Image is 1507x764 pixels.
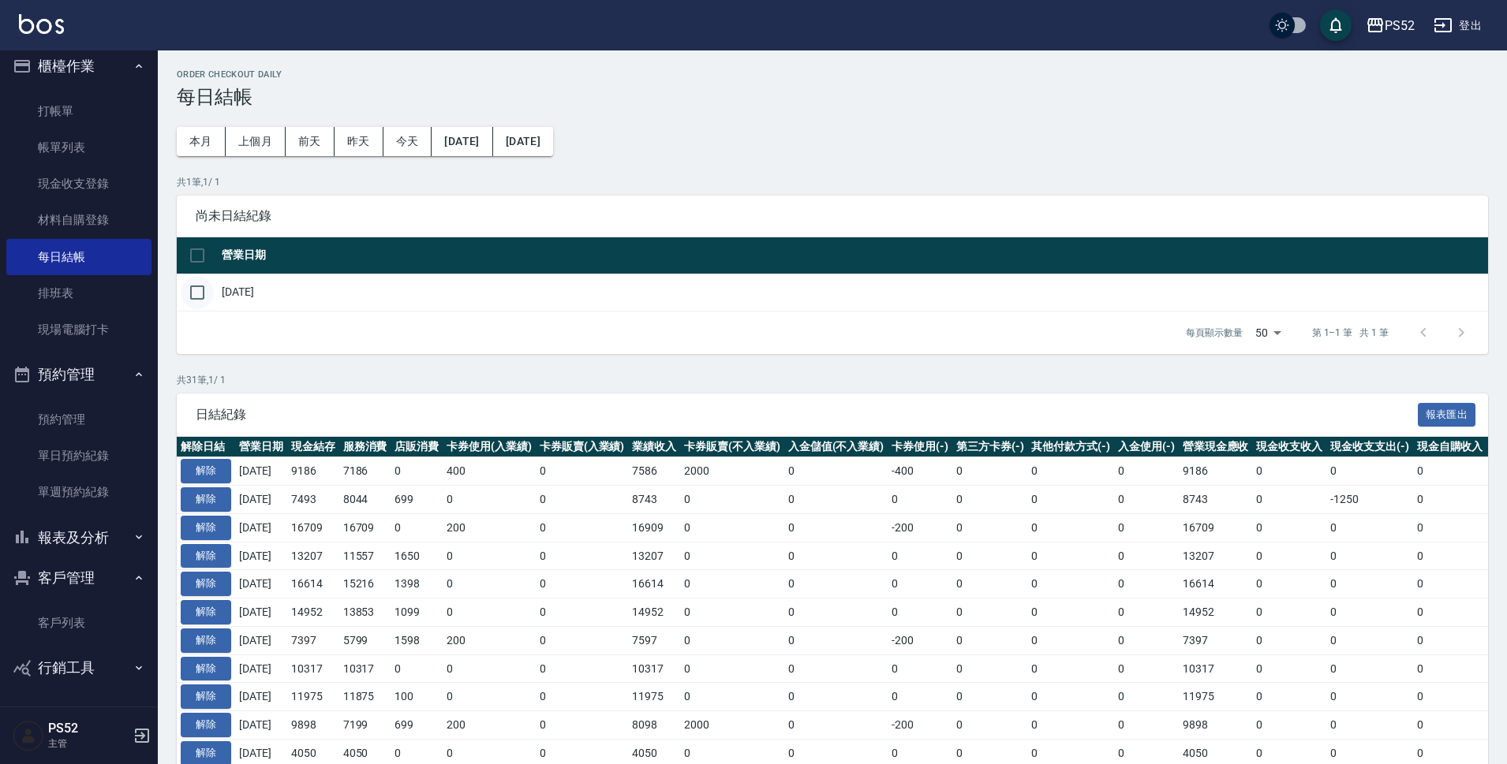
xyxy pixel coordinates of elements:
[1179,542,1253,570] td: 13207
[1114,457,1179,486] td: 0
[628,598,680,627] td: 14952
[628,570,680,598] td: 16614
[1027,437,1114,457] th: 其他付款方式(-)
[335,127,383,156] button: 昨天
[1427,11,1488,40] button: 登出
[181,487,231,512] button: 解除
[443,437,536,457] th: 卡券使用(入業績)
[1249,311,1287,354] div: 50
[536,598,629,627] td: 0
[784,711,888,740] td: 0
[339,570,391,598] td: 15216
[1114,598,1179,627] td: 0
[181,600,231,624] button: 解除
[6,401,151,438] a: 預約管理
[1326,711,1413,740] td: 0
[1114,570,1179,598] td: 0
[952,598,1028,627] td: 0
[6,239,151,275] a: 每日結帳
[1027,654,1114,683] td: 0
[181,657,231,681] button: 解除
[536,513,629,542] td: 0
[1252,626,1326,654] td: 0
[235,437,287,457] th: 營業日期
[443,626,536,654] td: 200
[680,457,784,486] td: 2000
[888,683,952,711] td: 0
[1114,711,1179,740] td: 0
[339,542,391,570] td: 11557
[1179,513,1253,542] td: 16709
[286,127,335,156] button: 前天
[48,736,129,751] p: 主管
[1114,683,1179,711] td: 0
[339,626,391,654] td: 5799
[6,166,151,202] a: 現金收支登錄
[6,46,151,87] button: 櫃檯作業
[888,486,952,514] td: 0
[888,654,952,683] td: 0
[1027,683,1114,711] td: 0
[1413,711,1487,740] td: 0
[1413,542,1487,570] td: 0
[1413,437,1487,457] th: 現金自購收入
[287,486,339,514] td: 7493
[952,437,1028,457] th: 第三方卡券(-)
[784,486,888,514] td: 0
[1179,598,1253,627] td: 14952
[177,127,226,156] button: 本月
[784,542,888,570] td: 0
[628,711,680,740] td: 8098
[1326,542,1413,570] td: 0
[1413,513,1487,542] td: 0
[784,626,888,654] td: 0
[235,683,287,711] td: [DATE]
[339,654,391,683] td: 10317
[1326,457,1413,486] td: 0
[391,683,443,711] td: 100
[1326,570,1413,598] td: 0
[1252,513,1326,542] td: 0
[181,713,231,737] button: 解除
[235,598,287,627] td: [DATE]
[181,628,231,653] button: 解除
[6,647,151,688] button: 行銷工具
[1114,626,1179,654] td: 0
[680,654,784,683] td: 0
[226,127,286,156] button: 上個月
[1418,406,1476,421] a: 報表匯出
[784,457,888,486] td: 0
[536,683,629,711] td: 0
[628,486,680,514] td: 8743
[6,275,151,311] a: 排班表
[1114,486,1179,514] td: 0
[1114,513,1179,542] td: 0
[1252,437,1326,457] th: 現金收支收入
[181,684,231,709] button: 解除
[443,513,536,542] td: 200
[1027,486,1114,514] td: 0
[1114,654,1179,683] td: 0
[536,626,629,654] td: 0
[1326,683,1413,711] td: 0
[287,654,339,683] td: 10317
[443,654,536,683] td: 0
[1413,457,1487,486] td: 0
[784,598,888,627] td: 0
[1252,683,1326,711] td: 0
[391,598,443,627] td: 1099
[235,711,287,740] td: [DATE]
[784,654,888,683] td: 0
[196,208,1469,224] span: 尚未日結紀錄
[888,626,952,654] td: -200
[952,626,1028,654] td: 0
[536,711,629,740] td: 0
[1252,598,1326,627] td: 0
[628,457,680,486] td: 7586
[1413,654,1487,683] td: 0
[339,513,391,542] td: 16709
[443,711,536,740] td: 200
[784,683,888,711] td: 0
[784,437,888,457] th: 入金儲值(不入業績)
[6,354,151,395] button: 預約管理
